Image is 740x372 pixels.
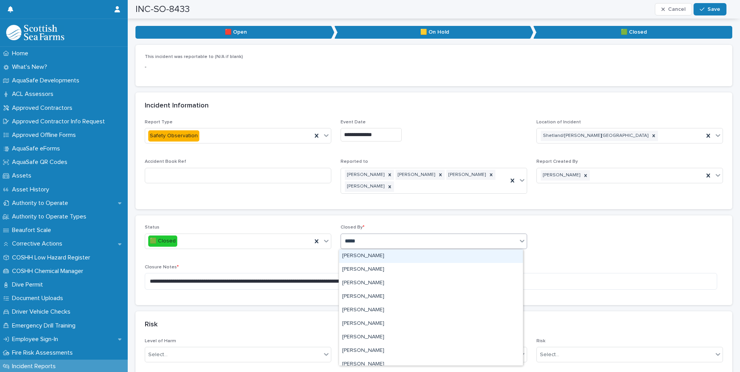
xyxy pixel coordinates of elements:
[9,145,66,152] p: AquaSafe eForms
[9,50,34,57] p: Home
[334,26,533,39] p: 🟨 On Hold
[145,225,159,230] span: Status
[145,120,173,125] span: Report Type
[536,159,578,164] span: Report Created By
[341,120,366,125] span: Event Date
[9,295,69,302] p: Document Uploads
[655,3,692,15] button: Cancel
[339,344,523,358] div: John G Summers
[536,339,545,343] span: Risk
[9,118,111,125] p: Approved Contractor Info Request
[339,317,523,331] div: John D Jamieson
[540,351,559,359] div: Select...
[339,304,523,317] div: John christie
[9,227,57,234] p: Beaufort Scale
[541,131,649,141] div: Shetland/[PERSON_NAME][GEOGRAPHIC_DATA]
[694,3,726,15] button: Save
[9,63,53,71] p: What's New?
[9,104,79,112] p: Approved Contractors
[339,276,523,290] div: John Blance
[135,4,190,15] h2: INC-SO-8433
[9,363,62,370] p: Incident Reports
[9,213,92,220] p: Authority to Operate Types
[145,339,176,343] span: Level of Harm
[533,26,732,39] p: 🟩 Closed
[707,7,720,12] span: Save
[9,90,60,98] p: ACL Assessors
[145,265,179,270] span: Closure Notes
[9,240,69,247] p: Corrective Actions
[145,55,243,59] span: This incident was reportable to (N/A if blank)
[9,268,89,275] p: COSHH Chemical Manager
[541,170,581,181] div: [PERSON_NAME]
[339,290,523,304] div: John Cameron
[536,120,581,125] span: Location of Incident
[341,159,368,164] span: Reported to
[339,263,523,276] div: Barry John Laurenson
[135,26,334,39] p: 🟥 Open
[9,159,74,166] p: AquaSafe QR Codes
[345,181,385,192] div: [PERSON_NAME]
[9,322,82,329] p: Emergency Drill Training
[9,77,86,84] p: AquaSafe Developments
[339,249,523,263] div: Alfie-John Riley
[148,351,168,359] div: Select...
[6,25,64,40] img: bPIBxiqnSb2ggTQWdOVV
[345,170,385,180] div: [PERSON_NAME]
[9,172,38,179] p: Assets
[341,225,365,230] span: Closed By
[9,281,49,288] p: Dive Permit
[446,170,487,180] div: [PERSON_NAME]
[9,131,82,139] p: Approved Offline Forms
[9,254,96,261] p: COSHH Low Hazard Register
[148,130,199,142] div: Safety Observation
[396,170,436,180] div: [PERSON_NAME]
[9,186,55,193] p: Asset History
[148,235,177,247] div: 🟩 Closed
[145,102,209,110] h2: Incident Information
[9,349,79,357] p: Fire Risk Assessments
[145,159,186,164] span: Accident Book Ref
[9,336,64,343] p: Employee Sign-In
[9,200,74,207] p: Authority to Operate
[339,331,523,344] div: John Eunson
[145,63,331,71] p: -
[668,7,685,12] span: Cancel
[339,358,523,371] div: John Goddard
[145,321,158,329] h2: Risk
[9,308,77,316] p: Driver Vehicle Checks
